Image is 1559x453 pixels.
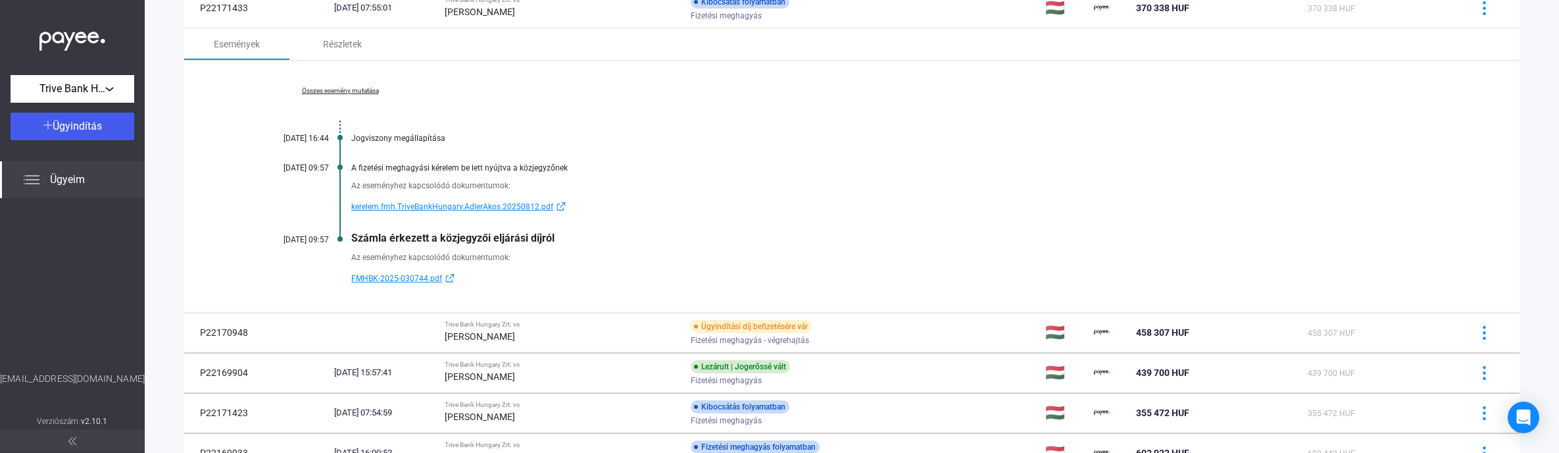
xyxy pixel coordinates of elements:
[691,320,812,333] div: Ügyindítási díj befizetésére vár
[553,201,569,211] img: external-link-blue
[351,163,1454,173] div: A fizetési meghagyási kérelem be lett nyújtva a közjegyzőnek
[351,199,553,215] span: kerelem.fmh.TriveBankHungary.AdlerAkos.20250812.pdf
[81,417,108,426] strong: v2.10.1
[184,313,329,352] td: P22170948
[11,75,134,103] button: Trive Bank Hungary Zrt.
[691,333,809,348] span: Fizetési meghagyás - végrehajtás
[442,273,458,283] img: external-link-blue
[50,172,85,188] span: Ügyeim
[68,437,76,445] img: arrow-double-left-grey.svg
[1477,366,1491,380] img: more-blue
[691,8,762,24] span: Fizetési meghagyás
[250,134,329,143] div: [DATE] 16:44
[39,81,105,97] span: Trive Bank Hungary Zrt.
[445,401,681,409] div: Trive Bank Hungary Zrt. vs
[250,163,329,173] div: [DATE] 09:57
[445,331,515,342] strong: [PERSON_NAME]
[1094,405,1110,421] img: payee-logo
[334,1,433,14] div: [DATE] 07:55:01
[351,179,1454,192] div: Az eseményhez kapcsolódó dokumentumok:
[351,232,1454,244] div: Számla érkezett a közjegyzői eljárási díjról
[184,393,329,433] td: P22171423
[351,271,442,286] span: FMHBK-2025-030744.pdf
[445,361,681,369] div: Trive Bank Hungary Zrt. vs
[1094,365,1110,381] img: payee-logo
[1308,4,1355,13] span: 370 338 HUF
[1308,409,1355,418] span: 355 472 HUF
[24,172,39,188] img: list.svg
[214,36,260,52] div: Események
[445,7,515,17] strong: [PERSON_NAME]
[1040,393,1089,433] td: 🇭🇺
[334,406,433,419] div: [DATE] 07:54:59
[1470,399,1498,427] button: more-blue
[691,360,790,373] div: Lezárult | Jogerőssé vált
[351,199,1454,215] a: kerelem.fmh.TriveBankHungary.AdlerAkos.20250812.pdfexternal-link-blue
[43,120,53,130] img: plus-white.svg
[445,321,681,329] div: Trive Bank Hungary Zrt. vs
[11,113,134,140] button: Ügyindítás
[1136,367,1189,378] span: 439 700 HUF
[445,441,681,449] div: Trive Bank Hungary Zrt. vs
[1040,353,1089,392] td: 🇭🇺
[1477,406,1491,420] img: more-blue
[1308,329,1355,338] span: 458 307 HUF
[351,271,1454,286] a: FMHBK-2025-030744.pdfexternal-link-blue
[1308,369,1355,378] span: 439 700 HUF
[1508,402,1539,433] div: Open Intercom Messenger
[351,251,1454,264] div: Az eseményhez kapcsolódó dokumentumok:
[691,373,762,388] span: Fizetési meghagyás
[1470,359,1498,386] button: more-blue
[445,412,515,422] strong: [PERSON_NAME]
[334,366,433,379] div: [DATE] 15:57:41
[1477,1,1491,15] img: more-blue
[1136,408,1189,418] span: 355 472 HUF
[691,413,762,429] span: Fizetési meghagyás
[1470,319,1498,346] button: more-blue
[1136,3,1189,13] span: 370 338 HUF
[351,134,1454,143] div: Jogviszony megállapítása
[691,400,789,413] div: Kibocsátás folyamatban
[250,235,329,244] div: [DATE] 09:57
[1094,325,1110,340] img: payee-logo
[323,36,362,52] div: Részletek
[1477,326,1491,340] img: more-blue
[250,87,430,95] a: Összes esemény mutatása
[184,353,329,392] td: P22169904
[1040,313,1089,352] td: 🇭🇺
[1136,327,1189,338] span: 458 307 HUF
[53,120,102,132] span: Ügyindítás
[445,371,515,382] strong: [PERSON_NAME]
[39,24,105,51] img: white-payee-white-dot.svg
